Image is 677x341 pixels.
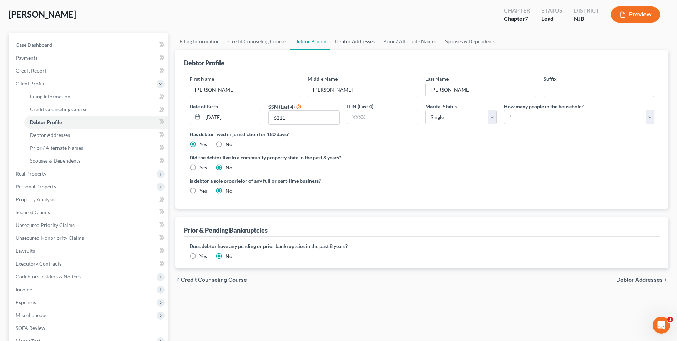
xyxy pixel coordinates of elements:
[504,15,530,23] div: Chapter
[184,226,268,234] div: Prior & Pending Bankruptcies
[663,277,668,283] i: chevron_right
[190,177,418,184] label: Is debtor a sole proprietor of any full or part-time business?
[330,33,379,50] a: Debtor Addresses
[24,90,168,103] a: Filing Information
[175,33,224,50] a: Filing Information
[10,64,168,77] a: Credit Report
[24,154,168,167] a: Spouses & Dependents
[347,110,418,124] input: XXXX
[190,130,654,138] label: Has debtor lived in jurisdiction for 180 days?
[268,103,295,110] label: SSN (Last 4)
[308,83,418,97] input: M.I
[290,33,330,50] a: Debtor Profile
[226,141,232,148] label: No
[190,154,654,161] label: Did the debtor live in a community property state in the past 8 years?
[175,277,247,283] button: chevron_left Credit Counseling Course
[203,110,261,124] input: MM/DD/YYYY
[16,235,84,241] span: Unsecured Nonpriority Claims
[425,75,449,83] label: Last Name
[16,183,56,189] span: Personal Property
[30,158,80,164] span: Spouses & Dependents
[379,33,441,50] a: Prior / Alternate Names
[190,83,300,97] input: --
[667,317,673,322] span: 1
[30,145,83,151] span: Prior / Alternate Names
[16,312,47,318] span: Miscellaneous
[16,80,45,87] span: Client Profile
[574,15,600,23] div: NJB
[226,253,232,260] label: No
[24,103,168,116] a: Credit Counseling Course
[10,206,168,219] a: Secured Claims
[16,286,32,292] span: Income
[16,209,50,215] span: Secured Claims
[10,244,168,257] a: Lawsuits
[544,75,557,83] label: Suffix
[190,75,214,83] label: First Name
[24,129,168,142] a: Debtor Addresses
[226,187,232,194] label: No
[30,119,62,125] span: Debtor Profile
[269,111,339,124] input: XXXX
[653,317,670,334] iframe: Intercom live chat
[226,164,232,171] label: No
[16,68,46,74] span: Credit Report
[199,164,207,171] label: Yes
[541,6,562,15] div: Status
[16,325,45,331] span: SOFA Review
[190,242,654,250] label: Does debtor have any pending or prior bankruptcies in the past 8 years?
[190,103,218,110] label: Date of Birth
[199,141,207,148] label: Yes
[541,15,562,23] div: Lead
[175,277,181,283] i: chevron_left
[574,6,600,15] div: District
[9,9,76,19] span: [PERSON_NAME]
[16,299,36,305] span: Expenses
[16,196,55,202] span: Property Analysis
[184,59,224,67] div: Debtor Profile
[181,277,247,283] span: Credit Counseling Course
[10,39,168,51] a: Case Dashboard
[347,103,373,110] label: ITIN (Last 4)
[425,103,457,110] label: Marital Status
[224,33,290,50] a: Credit Counseling Course
[10,193,168,206] a: Property Analysis
[525,15,528,22] span: 7
[16,55,37,61] span: Payments
[199,187,207,194] label: Yes
[308,75,338,83] label: Middle Name
[16,170,46,177] span: Real Property
[16,273,81,280] span: Codebtors Insiders & Notices
[10,219,168,232] a: Unsecured Priority Claims
[544,83,654,97] input: --
[24,116,168,129] a: Debtor Profile
[10,322,168,335] a: SOFA Review
[24,142,168,154] a: Prior / Alternate Names
[504,6,530,15] div: Chapter
[10,257,168,270] a: Executory Contracts
[16,261,61,267] span: Executory Contracts
[16,42,52,48] span: Case Dashboard
[426,83,536,97] input: --
[611,6,660,23] button: Preview
[441,33,500,50] a: Spouses & Dependents
[504,103,584,110] label: How many people in the household?
[10,232,168,244] a: Unsecured Nonpriority Claims
[10,51,168,64] a: Payments
[616,277,663,283] span: Debtor Addresses
[30,93,70,99] span: Filing Information
[30,106,87,112] span: Credit Counseling Course
[16,248,35,254] span: Lawsuits
[30,132,70,138] span: Debtor Addresses
[16,222,75,228] span: Unsecured Priority Claims
[616,277,668,283] button: Debtor Addresses chevron_right
[199,253,207,260] label: Yes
